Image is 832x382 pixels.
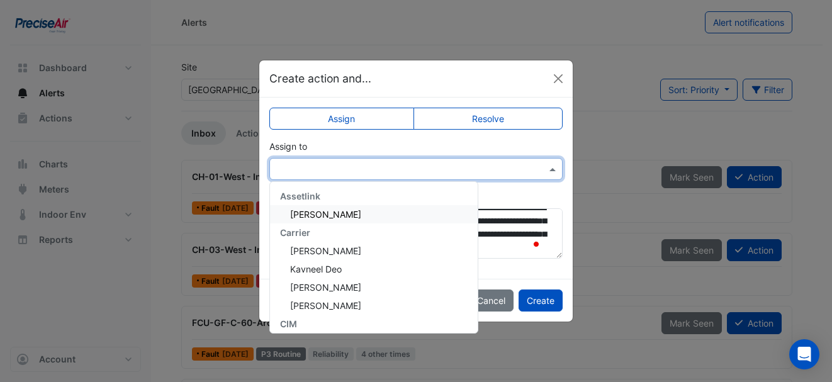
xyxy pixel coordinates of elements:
h5: Create action and... [269,70,371,87]
span: Assetlink [280,191,320,201]
div: Open Intercom Messenger [789,339,819,369]
span: [PERSON_NAME] [290,300,361,311]
button: Create [519,289,563,312]
span: [PERSON_NAME] [290,245,361,256]
button: Close [549,69,568,88]
ng-dropdown-panel: Options list [269,181,478,334]
label: Assign [269,108,414,130]
span: CIM [280,318,297,329]
label: Assign to [269,140,307,153]
label: Resolve [413,108,563,130]
span: Kavneel Deo [290,264,342,274]
span: [PERSON_NAME] [290,282,361,293]
span: Carrier [280,227,310,238]
button: Cancel [469,289,514,312]
span: [PERSON_NAME] [290,209,361,220]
